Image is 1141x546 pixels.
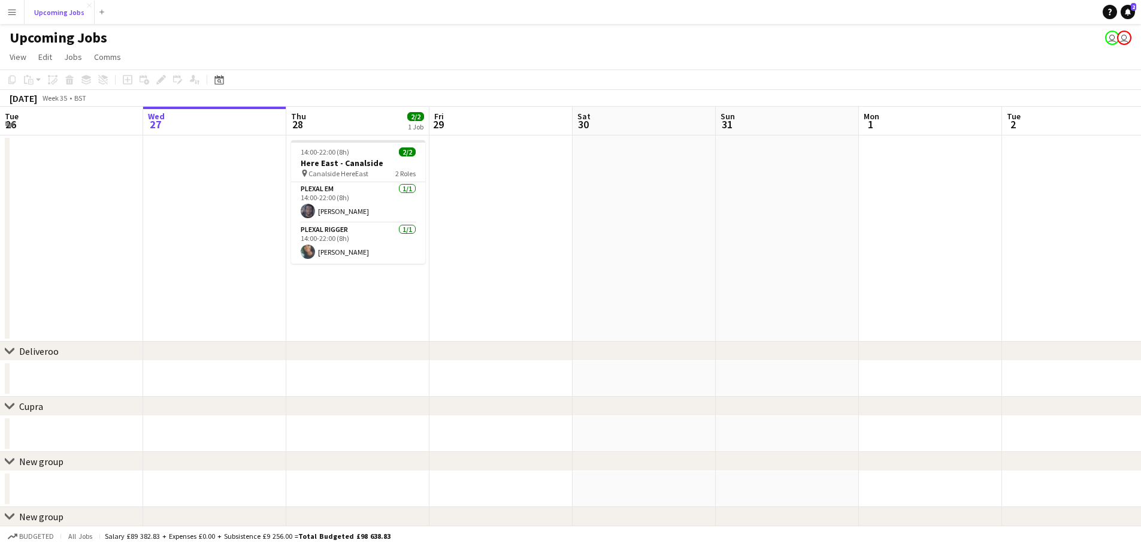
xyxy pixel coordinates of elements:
span: 1 [862,117,879,131]
span: Tue [5,111,19,122]
span: 2 Roles [395,169,416,178]
h3: Here East - Canalside [291,158,425,168]
app-card-role: Plexal Rigger1/114:00-22:00 (8h)[PERSON_NAME] [291,223,425,264]
div: New group [19,511,63,523]
span: 26 [3,117,19,131]
span: 2/2 [399,147,416,156]
span: Edit [38,52,52,62]
app-card-role: Plexal EM1/114:00-22:00 (8h)[PERSON_NAME] [291,182,425,223]
span: Tue [1007,111,1021,122]
span: Budgeted [19,532,54,541]
a: Jobs [59,49,87,65]
div: [DATE] [10,92,37,104]
app-user-avatar: Amy Williamson [1105,31,1119,45]
span: 28 [289,117,306,131]
span: 31 [719,117,735,131]
app-job-card: 14:00-22:00 (8h)2/2Here East - Canalside Canalside HereEast2 RolesPlexal EM1/114:00-22:00 (8h)[PE... [291,140,425,264]
a: 2 [1121,5,1135,19]
span: 2 [1005,117,1021,131]
span: 2 [1131,3,1136,11]
span: 2/2 [407,112,424,121]
span: Sat [577,111,591,122]
span: Wed [148,111,165,122]
button: Upcoming Jobs [25,1,95,24]
div: Deliveroo [19,345,59,357]
span: View [10,52,26,62]
span: Jobs [64,52,82,62]
div: Salary £89 382.83 + Expenses £0.00 + Subsistence £9 256.00 = [105,532,391,541]
span: 27 [146,117,165,131]
span: 29 [432,117,444,131]
span: All jobs [66,532,95,541]
button: Budgeted [6,530,56,543]
span: 30 [576,117,591,131]
a: Comms [89,49,126,65]
h1: Upcoming Jobs [10,29,107,47]
span: Week 35 [40,93,69,102]
span: 14:00-22:00 (8h) [301,147,349,156]
span: Thu [291,111,306,122]
span: Fri [434,111,444,122]
span: Comms [94,52,121,62]
div: 1 Job [408,122,423,131]
a: Edit [34,49,57,65]
div: New group [19,455,63,467]
a: View [5,49,31,65]
span: Sun [721,111,735,122]
div: BST [74,93,86,102]
div: Cupra [19,400,43,412]
span: Mon [864,111,879,122]
app-user-avatar: Amy Williamson [1117,31,1131,45]
span: Total Budgeted £98 638.83 [298,532,391,541]
span: Canalside HereEast [308,169,368,178]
